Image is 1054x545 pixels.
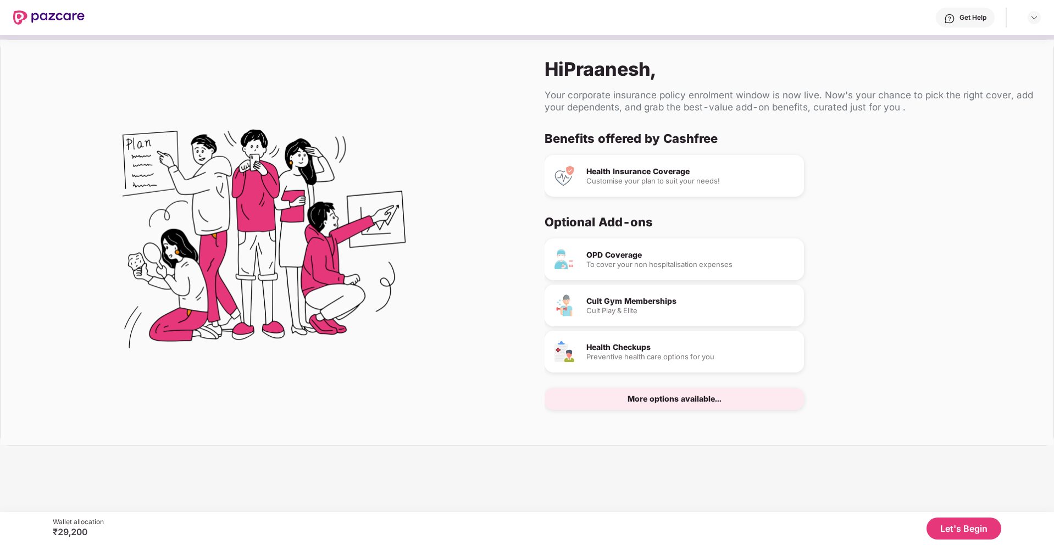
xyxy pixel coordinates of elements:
[959,13,986,22] div: Get Help
[586,297,795,305] div: Cult Gym Memberships
[553,294,575,316] img: Cult Gym Memberships
[586,261,795,268] div: To cover your non hospitalisation expenses
[53,526,104,537] div: ₹29,200
[53,518,104,526] div: Wallet allocation
[927,518,1001,540] button: Let's Begin
[586,307,795,314] div: Cult Play & Elite
[1030,13,1039,22] img: svg+xml;base64,PHN2ZyBpZD0iRHJvcGRvd24tMzJ4MzIiIHhtbG5zPSJodHRwOi8vd3d3LnczLm9yZy8yMDAwL3N2ZyIgd2...
[586,177,795,185] div: Customise your plan to suit your needs!
[944,13,955,24] img: svg+xml;base64,PHN2ZyBpZD0iSGVscC0zMngzMiIgeG1sbnM9Imh0dHA6Ly93d3cudzMub3JnLzIwMDAvc3ZnIiB3aWR0aD...
[545,58,1036,80] div: Hi Praanesh ,
[545,214,1027,230] div: Optional Add-ons
[553,248,575,270] img: OPD Coverage
[13,10,85,25] img: New Pazcare Logo
[123,101,406,384] img: Flex Benefits Illustration
[545,131,1027,146] div: Benefits offered by Cashfree
[586,168,795,175] div: Health Insurance Coverage
[545,89,1036,113] div: Your corporate insurance policy enrolment window is now live. Now's your chance to pick the right...
[586,343,795,351] div: Health Checkups
[586,353,795,360] div: Preventive health care options for you
[553,341,575,363] img: Health Checkups
[553,165,575,187] img: Health Insurance Coverage
[586,251,795,259] div: OPD Coverage
[628,395,722,403] div: More options available...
